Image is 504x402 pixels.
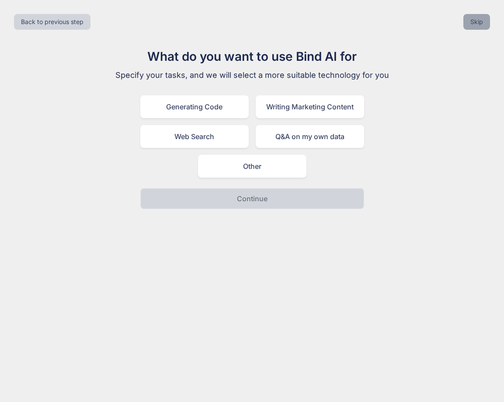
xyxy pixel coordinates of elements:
p: Continue [237,193,268,204]
button: Back to previous step [14,14,90,30]
button: Continue [140,188,364,209]
div: Other [198,155,306,178]
div: Writing Marketing Content [256,95,364,118]
p: Specify your tasks, and we will select a more suitable technology for you [105,69,399,81]
div: Q&A on my own data [256,125,364,148]
div: Generating Code [140,95,249,118]
div: Web Search [140,125,249,148]
button: Skip [463,14,490,30]
h1: What do you want to use Bind AI for [105,47,399,66]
